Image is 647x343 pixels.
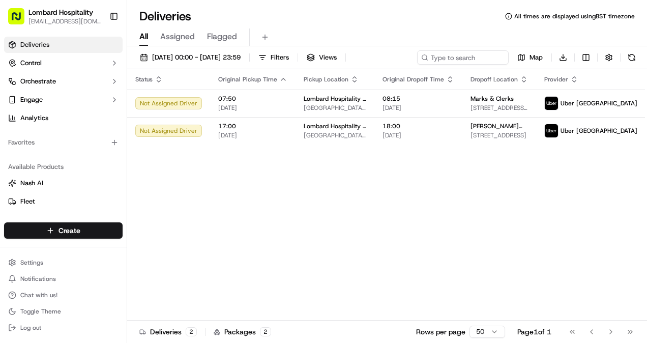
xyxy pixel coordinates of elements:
[319,53,337,62] span: Views
[135,75,153,83] span: Status
[4,222,123,239] button: Create
[4,73,123,90] button: Orchestrate
[20,307,61,316] span: Toggle Theme
[383,95,454,103] span: 08:15
[561,127,637,135] span: Uber [GEOGRAPHIC_DATA]
[218,104,287,112] span: [DATE]
[139,8,191,24] h1: Deliveries
[304,122,366,130] span: Lombard Hospitality - Catering
[304,131,366,139] span: [GEOGRAPHIC_DATA], [STREET_ADDRESS]
[20,291,57,299] span: Chat with us!
[260,327,271,336] div: 2
[4,175,123,191] button: Nash AI
[304,95,366,103] span: Lombard Hospitality - Catering
[625,50,639,65] button: Refresh
[383,122,454,130] span: 18:00
[20,275,56,283] span: Notifications
[470,104,528,112] span: [STREET_ADDRESS][PERSON_NAME]
[383,104,454,112] span: [DATE]
[545,97,558,110] img: uber-new-logo.jpeg
[20,324,41,332] span: Log out
[383,75,444,83] span: Original Dropoff Time
[530,53,543,62] span: Map
[304,104,366,112] span: [GEOGRAPHIC_DATA], [STREET_ADDRESS]
[561,99,637,107] span: Uber [GEOGRAPHIC_DATA]
[4,304,123,319] button: Toggle Theme
[8,179,119,188] a: Nash AI
[20,113,48,123] span: Analytics
[513,50,547,65] button: Map
[383,131,454,139] span: [DATE]
[139,31,148,43] span: All
[207,31,237,43] span: Flagged
[4,272,123,286] button: Notifications
[4,134,123,151] div: Favorites
[8,197,119,206] a: Fleet
[218,122,287,130] span: 17:00
[4,37,123,53] a: Deliveries
[302,50,341,65] button: Views
[416,327,465,337] p: Rows per page
[470,95,514,103] span: Marks & Clerks
[4,193,123,210] button: Fleet
[160,31,195,43] span: Assigned
[58,225,80,236] span: Create
[517,327,551,337] div: Page 1 of 1
[545,124,558,137] img: uber-new-logo.jpeg
[4,321,123,335] button: Log out
[20,77,56,86] span: Orchestrate
[135,50,245,65] button: [DATE] 00:00 - [DATE] 23:59
[152,53,241,62] span: [DATE] 00:00 - [DATE] 23:59
[4,159,123,175] div: Available Products
[28,7,93,17] button: Lombard Hospitality
[4,288,123,302] button: Chat with us!
[470,75,518,83] span: Dropoff Location
[28,17,101,25] button: [EMAIL_ADDRESS][DOMAIN_NAME]
[214,327,271,337] div: Packages
[20,197,35,206] span: Fleet
[304,75,348,83] span: Pickup Location
[417,50,509,65] input: Type to search
[139,327,197,337] div: Deliveries
[544,75,568,83] span: Provider
[218,75,277,83] span: Original Pickup Time
[4,55,123,71] button: Control
[218,95,287,103] span: 07:50
[514,12,635,20] span: All times are displayed using BST timezone
[186,327,197,336] div: 2
[20,40,49,49] span: Deliveries
[20,95,43,104] span: Engage
[20,259,43,267] span: Settings
[470,131,528,139] span: [STREET_ADDRESS]
[4,255,123,270] button: Settings
[271,53,289,62] span: Filters
[218,131,287,139] span: [DATE]
[20,59,42,68] span: Control
[20,179,43,188] span: Nash AI
[4,4,105,28] button: Lombard Hospitality[EMAIL_ADDRESS][DOMAIN_NAME]
[4,110,123,126] a: Analytics
[254,50,293,65] button: Filters
[4,92,123,108] button: Engage
[470,122,528,130] span: [PERSON_NAME] Lovells LLP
